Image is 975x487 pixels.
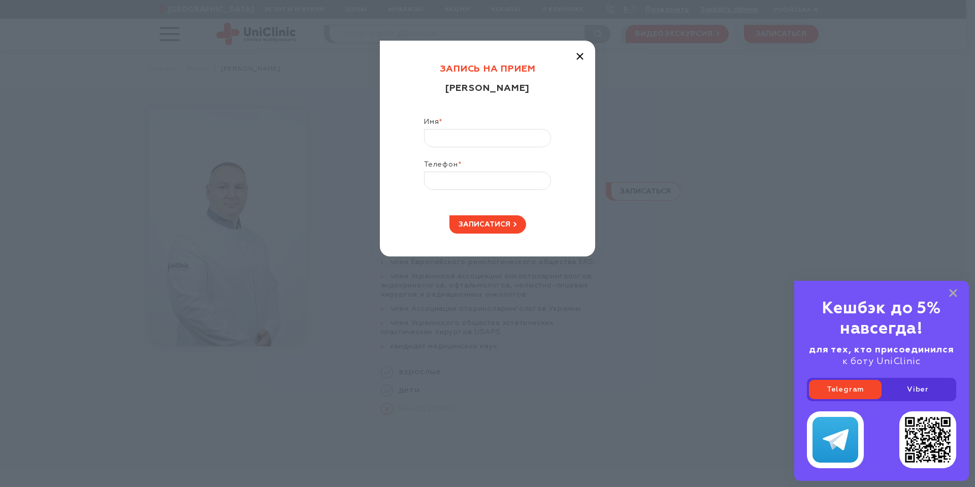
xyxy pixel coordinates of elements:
[403,63,572,83] div: Запись на прием
[424,160,551,172] label: Телефон
[807,299,956,339] div: Кешбэк до 5% навсегда!
[882,380,954,399] a: Viber
[809,345,954,354] b: для тех, кто присоединился
[449,215,526,234] button: записатися
[807,344,956,368] div: к боту UniClinic
[403,83,572,117] div: [PERSON_NAME]
[424,117,551,129] label: Имя
[459,221,510,228] span: записатися
[809,380,882,399] a: Telegram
